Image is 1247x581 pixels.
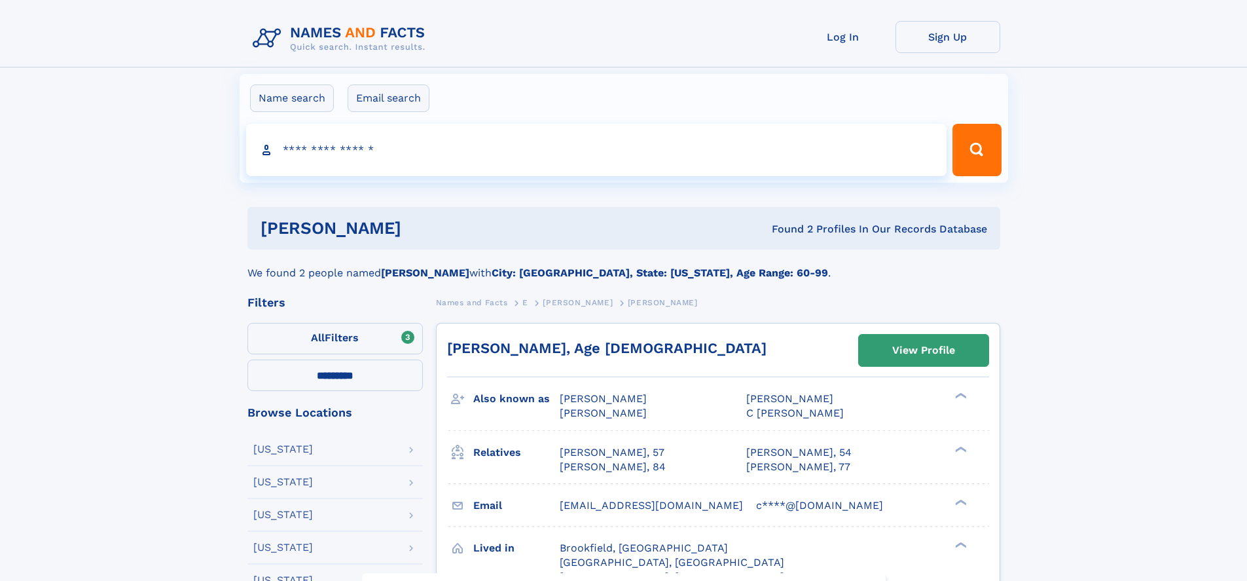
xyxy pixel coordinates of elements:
[247,323,423,354] label: Filters
[791,21,895,53] a: Log In
[560,460,666,474] a: [PERSON_NAME], 84
[628,298,698,307] span: [PERSON_NAME]
[247,21,436,56] img: Logo Names and Facts
[247,407,423,419] div: Browse Locations
[560,445,664,460] a: [PERSON_NAME], 57
[247,297,423,309] div: Filters
[253,477,313,487] div: [US_STATE]
[246,124,947,176] input: search input
[253,444,313,455] div: [US_STATE]
[587,222,987,236] div: Found 2 Profiles In Our Records Database
[952,124,1001,176] button: Search Button
[381,267,469,279] b: [PERSON_NAME]
[543,294,613,310] a: [PERSON_NAME]
[746,445,852,460] a: [PERSON_NAME], 54
[895,21,1000,53] a: Sign Up
[859,335,988,366] a: View Profile
[746,460,850,474] a: [PERSON_NAME], 77
[348,84,429,112] label: Email search
[447,340,767,356] a: [PERSON_NAME], Age [DEMOGRAPHIC_DATA]
[746,392,833,405] span: [PERSON_NAME]
[560,499,743,512] span: [EMAIL_ADDRESS][DOMAIN_NAME]
[473,441,560,464] h3: Relatives
[746,407,844,419] span: C [PERSON_NAME]
[247,250,1000,281] div: We found 2 people named with .
[560,407,647,419] span: [PERSON_NAME]
[952,498,967,506] div: ❯
[892,335,955,365] div: View Profile
[436,294,508,310] a: Names and Facts
[952,540,967,549] div: ❯
[952,445,967,453] div: ❯
[311,331,325,344] span: All
[543,298,613,307] span: [PERSON_NAME]
[560,392,647,405] span: [PERSON_NAME]
[560,542,728,554] span: Brookfield, [GEOGRAPHIC_DATA]
[473,388,560,410] h3: Also known as
[952,392,967,400] div: ❯
[253,542,313,553] div: [US_STATE]
[492,267,828,279] b: City: [GEOGRAPHIC_DATA], State: [US_STATE], Age Range: 60-99
[473,537,560,559] h3: Lived in
[522,298,528,307] span: E
[261,220,587,236] h1: [PERSON_NAME]
[250,84,334,112] label: Name search
[522,294,528,310] a: E
[560,556,784,569] span: [GEOGRAPHIC_DATA], [GEOGRAPHIC_DATA]
[473,495,560,517] h3: Email
[253,510,313,520] div: [US_STATE]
